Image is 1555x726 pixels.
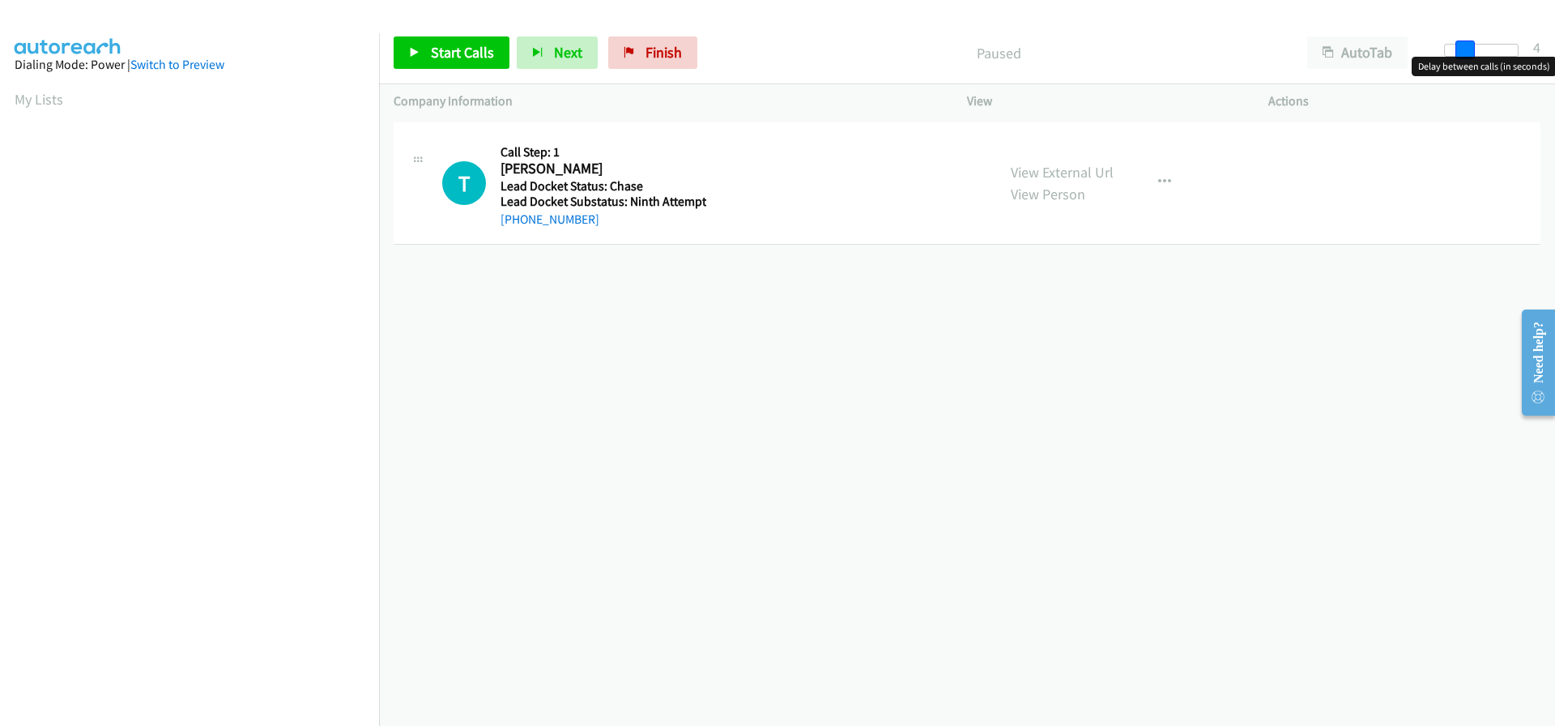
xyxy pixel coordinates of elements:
div: Dialing Mode: Power | [15,55,364,75]
h5: Lead Docket Status: Chase [501,178,706,194]
p: Paused [719,42,1278,64]
h2: [PERSON_NAME] [501,160,702,178]
span: Next [554,43,582,62]
p: View [967,92,1239,111]
button: Next [517,36,598,69]
button: AutoTab [1307,36,1408,69]
span: Start Calls [431,43,494,62]
p: Actions [1268,92,1540,111]
div: 4 [1533,36,1540,58]
span: Finish [645,43,682,62]
p: Company Information [394,92,938,111]
a: View Person [1011,185,1085,203]
a: Switch to Preview [130,57,224,72]
iframe: Resource Center [1508,298,1555,427]
h5: Lead Docket Substatus: Ninth Attempt [501,194,706,210]
a: View External Url [1011,163,1114,181]
a: My Lists [15,90,63,109]
a: [PHONE_NUMBER] [501,211,599,227]
a: Start Calls [394,36,509,69]
div: The call is yet to be attempted [442,161,486,205]
h5: Call Step: 1 [501,144,706,160]
h1: T [442,161,486,205]
a: Finish [608,36,697,69]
